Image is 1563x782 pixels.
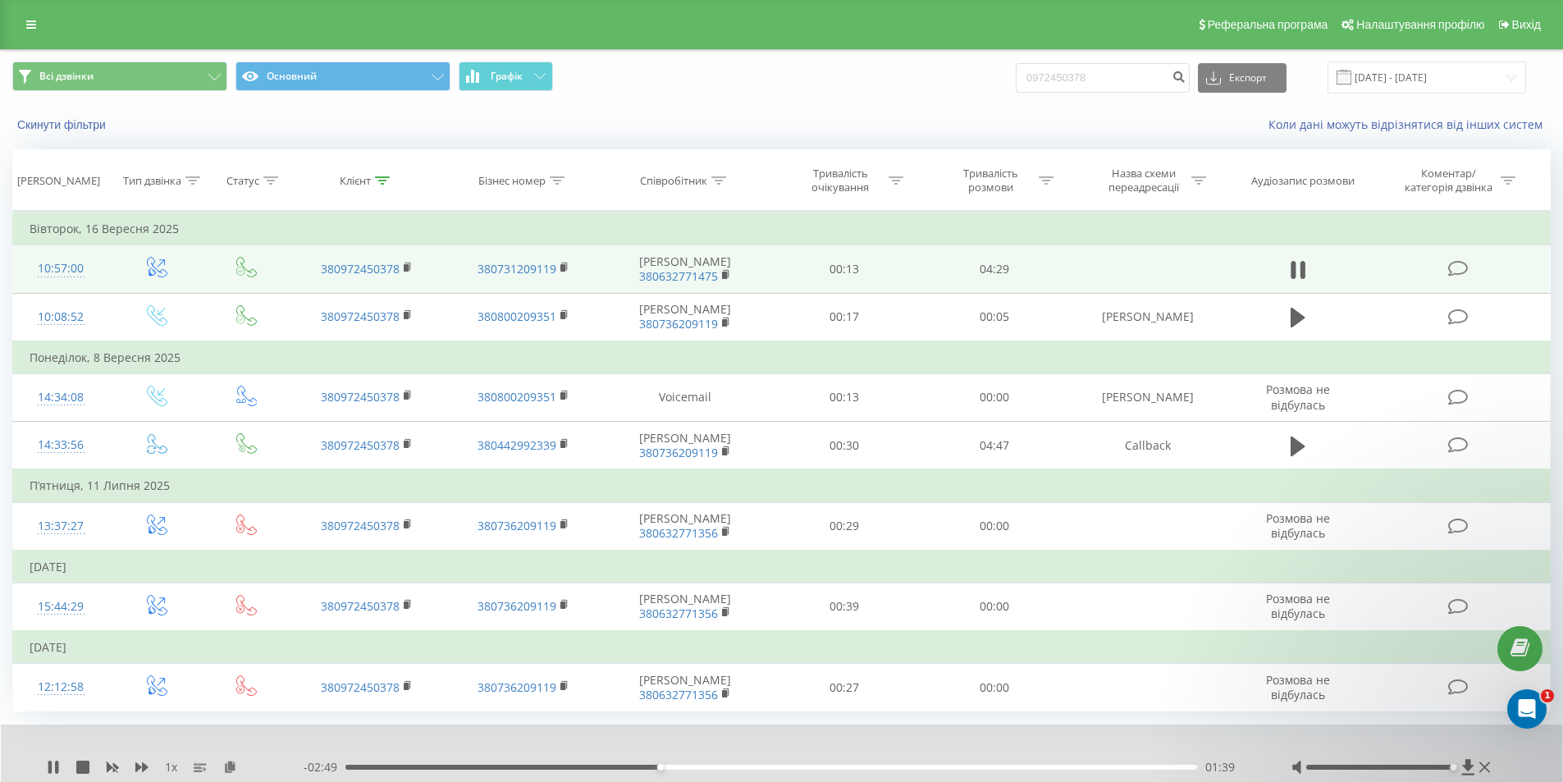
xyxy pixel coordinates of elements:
[770,293,920,341] td: 00:17
[1099,167,1187,194] div: Назва схеми переадресації
[639,445,718,460] a: 380736209119
[340,174,371,188] div: Клієнт
[770,502,920,551] td: 00:29
[13,631,1551,664] td: [DATE]
[30,671,93,703] div: 12:12:58
[321,389,400,405] a: 380972450378
[1266,672,1330,702] span: Розмова не відбулась
[1507,689,1547,729] iframe: Intercom live chat
[1205,759,1235,775] span: 01:39
[478,309,556,324] a: 380800209351
[601,293,770,341] td: [PERSON_NAME]
[165,759,177,775] span: 1 x
[657,764,664,771] div: Accessibility label
[478,679,556,695] a: 380736209119
[601,502,770,551] td: [PERSON_NAME]
[639,268,718,284] a: 380632771475
[947,167,1035,194] div: Тривалість розмови
[478,174,546,188] div: Бізнес номер
[601,664,770,711] td: [PERSON_NAME]
[30,382,93,414] div: 14:34:08
[920,502,1070,551] td: 00:00
[770,373,920,421] td: 00:13
[601,373,770,421] td: Voicemail
[321,437,400,453] a: 380972450378
[1401,167,1497,194] div: Коментар/категорія дзвінка
[321,598,400,614] a: 380972450378
[639,687,718,702] a: 380632771356
[920,583,1070,631] td: 00:00
[478,518,556,533] a: 380736209119
[770,583,920,631] td: 00:39
[1356,18,1484,31] span: Налаштування профілю
[920,373,1070,421] td: 00:00
[601,245,770,293] td: [PERSON_NAME]
[1069,293,1225,341] td: [PERSON_NAME]
[321,309,400,324] a: 380972450378
[123,174,181,188] div: Тип дзвінка
[13,341,1551,374] td: Понеділок, 8 Вересня 2025
[1198,63,1287,93] button: Експорт
[17,174,100,188] div: [PERSON_NAME]
[770,245,920,293] td: 00:13
[321,261,400,277] a: 380972450378
[478,437,556,453] a: 380442992339
[639,606,718,621] a: 380632771356
[920,245,1070,293] td: 04:29
[30,591,93,623] div: 15:44:29
[459,62,553,91] button: Графік
[235,62,450,91] button: Основний
[920,422,1070,470] td: 04:47
[478,598,556,614] a: 380736209119
[1268,117,1551,132] a: Коли дані можуть відрізнятися вiд інших систем
[1016,63,1190,93] input: Пошук за номером
[12,117,114,132] button: Скинути фільтри
[1512,18,1541,31] span: Вихід
[1541,689,1554,702] span: 1
[321,679,400,695] a: 380972450378
[601,422,770,470] td: [PERSON_NAME]
[321,518,400,533] a: 380972450378
[770,664,920,711] td: 00:27
[478,261,556,277] a: 380731209119
[1069,422,1225,470] td: Callback
[491,71,523,82] span: Графік
[920,293,1070,341] td: 00:05
[39,70,94,83] span: Всі дзвінки
[1251,174,1355,188] div: Аудіозапис розмови
[226,174,259,188] div: Статус
[30,301,93,333] div: 10:08:52
[639,525,718,541] a: 380632771356
[1069,373,1225,421] td: [PERSON_NAME]
[30,429,93,461] div: 14:33:56
[601,583,770,631] td: [PERSON_NAME]
[640,174,707,188] div: Співробітник
[304,759,345,775] span: - 02:49
[12,62,227,91] button: Всі дзвінки
[797,167,884,194] div: Тривалість очікування
[1450,764,1456,771] div: Accessibility label
[30,510,93,542] div: 13:37:27
[1266,510,1330,541] span: Розмова не відбулась
[1266,382,1330,412] span: Розмова не відбулась
[30,253,93,285] div: 10:57:00
[13,551,1551,583] td: [DATE]
[13,213,1551,245] td: Вівторок, 16 Вересня 2025
[770,422,920,470] td: 00:30
[478,389,556,405] a: 380800209351
[1208,18,1328,31] span: Реферальна програма
[13,469,1551,502] td: П’ятниця, 11 Липня 2025
[639,316,718,332] a: 380736209119
[920,664,1070,711] td: 00:00
[1266,591,1330,621] span: Розмова не відбулась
